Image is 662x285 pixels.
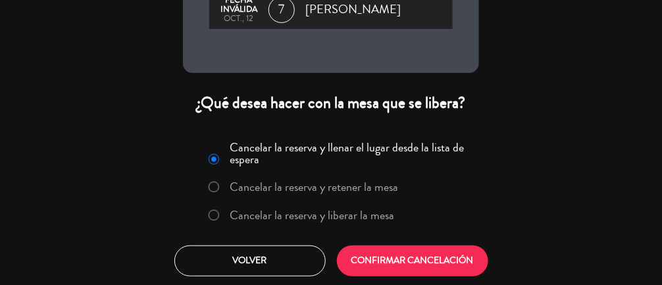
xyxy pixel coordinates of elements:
label: Cancelar la reserva y retener la mesa [230,181,399,193]
button: CONFIRMAR CANCELACIÓN [337,246,488,276]
div: ¿Qué desea hacer con la mesa que se libera? [183,93,479,113]
div: oct., 12 [216,14,262,24]
button: Volver [174,246,326,276]
label: Cancelar la reserva y liberar la mesa [230,209,395,221]
label: Cancelar la reserva y llenar el lugar desde la lista de espera [230,142,471,165]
